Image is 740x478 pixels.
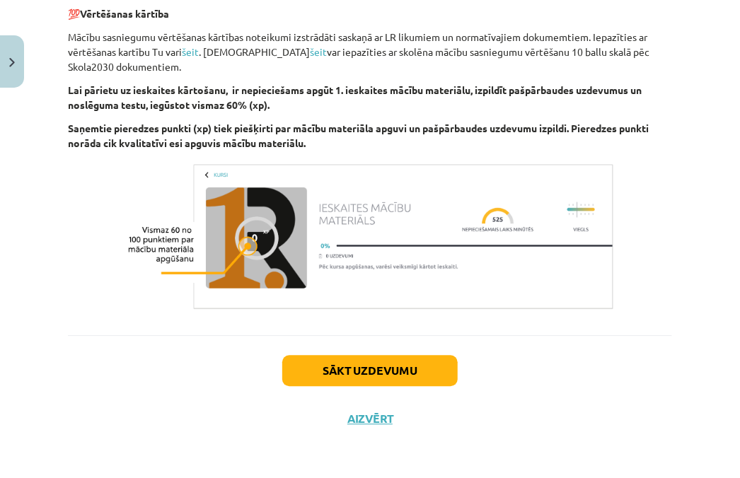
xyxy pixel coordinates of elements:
b: Saņemtie pieredzes punkti (xp) tiek piešķirti par mācību materiāla apguvi un pašpārbaudes uzdevum... [68,122,649,149]
button: Sākt uzdevumu [282,355,458,386]
img: icon-close-lesson-0947bae3869378f0d4975bcd49f059093ad1ed9edebbc8119c70593378902aed.svg [9,58,15,67]
a: šeit [182,45,199,58]
p: Mācību sasniegumu vērtēšanas kārtības noteikumi izstrādāti saskaņā ar LR likumiem un normatīvajie... [68,30,672,74]
b: Vērtēšanas kārtība [80,7,169,20]
b: Lai pārietu uz ieskaites kārtošanu, ir nepieciešams apgūt 1. ieskaites mācību materiālu, izpildīt... [68,83,642,111]
a: šeit [310,45,327,58]
button: Aizvērt [343,412,397,426]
